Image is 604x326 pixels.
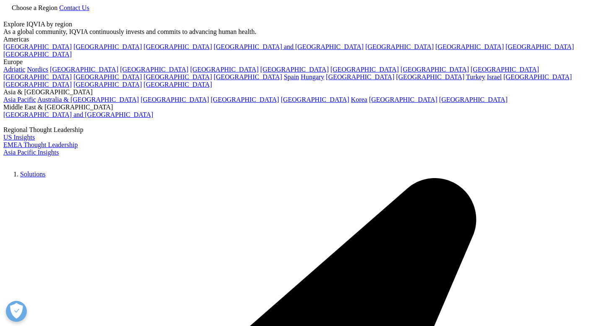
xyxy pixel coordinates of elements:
a: [GEOGRAPHIC_DATA] [3,81,72,88]
a: [GEOGRAPHIC_DATA] [73,73,142,80]
a: Hungary [301,73,324,80]
a: [GEOGRAPHIC_DATA] [3,51,72,58]
div: Americas [3,36,601,43]
a: Australia & [GEOGRAPHIC_DATA] [37,96,139,103]
a: Turkey [466,73,485,80]
a: [GEOGRAPHIC_DATA] [365,43,434,50]
a: Adriatic [3,66,25,73]
a: Contact Us [59,4,89,11]
a: [GEOGRAPHIC_DATA] [190,66,258,73]
a: Israel [487,73,502,80]
a: Nordics [27,66,48,73]
a: Asia Pacific Insights [3,149,59,156]
a: [GEOGRAPHIC_DATA] [503,73,572,80]
div: Regional Thought Leadership [3,126,601,134]
a: [GEOGRAPHIC_DATA] [396,73,464,80]
a: [GEOGRAPHIC_DATA] [211,96,279,103]
a: [GEOGRAPHIC_DATA] [143,81,212,88]
a: [GEOGRAPHIC_DATA] and [GEOGRAPHIC_DATA] [3,111,153,118]
a: Solutions [20,171,45,178]
a: US Insights [3,134,35,141]
a: [GEOGRAPHIC_DATA] [73,43,142,50]
span: Choose a Region [12,4,57,11]
a: [GEOGRAPHIC_DATA] [505,43,574,50]
a: Spain [284,73,299,80]
a: [GEOGRAPHIC_DATA] [143,73,212,80]
button: Open Preferences [6,301,27,322]
a: [GEOGRAPHIC_DATA] [143,43,212,50]
a: [GEOGRAPHIC_DATA] [331,66,399,73]
a: [GEOGRAPHIC_DATA] [213,73,282,80]
div: As a global community, IQVIA continuously invests and commits to advancing human health. [3,28,601,36]
a: [GEOGRAPHIC_DATA] [471,66,539,73]
a: [GEOGRAPHIC_DATA] [141,96,209,103]
a: [GEOGRAPHIC_DATA] [369,96,437,103]
a: Asia Pacific [3,96,36,103]
a: EMEA Thought Leadership [3,141,78,148]
a: [GEOGRAPHIC_DATA] [73,81,142,88]
a: [GEOGRAPHIC_DATA] [120,66,188,73]
div: Asia & [GEOGRAPHIC_DATA] [3,88,601,96]
a: [GEOGRAPHIC_DATA] [260,66,329,73]
div: Europe [3,58,601,66]
a: [GEOGRAPHIC_DATA] [3,73,72,80]
a: [GEOGRAPHIC_DATA] and [GEOGRAPHIC_DATA] [213,43,363,50]
a: [GEOGRAPHIC_DATA] [439,96,508,103]
a: [GEOGRAPHIC_DATA] [3,43,72,50]
a: [GEOGRAPHIC_DATA] [50,66,118,73]
div: Middle East & [GEOGRAPHIC_DATA] [3,103,601,111]
a: [GEOGRAPHIC_DATA] [401,66,469,73]
div: Explore IQVIA by region [3,21,601,28]
a: [GEOGRAPHIC_DATA] [435,43,504,50]
a: [GEOGRAPHIC_DATA] [326,73,394,80]
a: Korea [351,96,367,103]
a: [GEOGRAPHIC_DATA] [281,96,349,103]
